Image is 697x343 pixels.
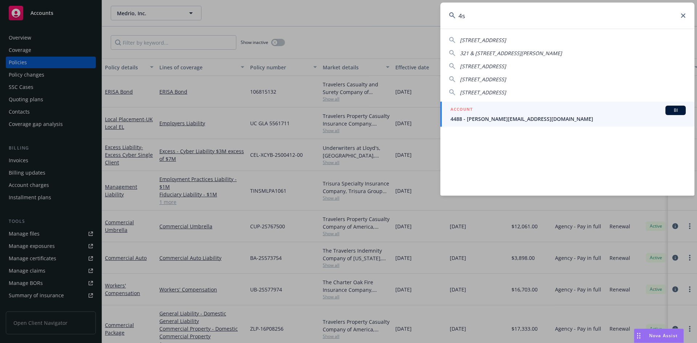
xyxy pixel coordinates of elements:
span: [STREET_ADDRESS] [460,37,506,44]
button: Nova Assist [634,328,684,343]
span: [STREET_ADDRESS] [460,76,506,83]
h5: ACCOUNT [451,106,473,114]
span: [STREET_ADDRESS] [460,63,506,70]
a: ACCOUNTBI4488 - [PERSON_NAME][EMAIL_ADDRESS][DOMAIN_NAME] [440,102,694,127]
input: Search... [440,3,694,29]
div: Drag to move [634,329,643,343]
span: BI [668,107,683,114]
span: Nova Assist [649,332,678,339]
span: 321 & [STREET_ADDRESS][PERSON_NAME] [460,50,562,57]
span: 4488 - [PERSON_NAME][EMAIL_ADDRESS][DOMAIN_NAME] [451,115,686,123]
span: [STREET_ADDRESS] [460,89,506,96]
